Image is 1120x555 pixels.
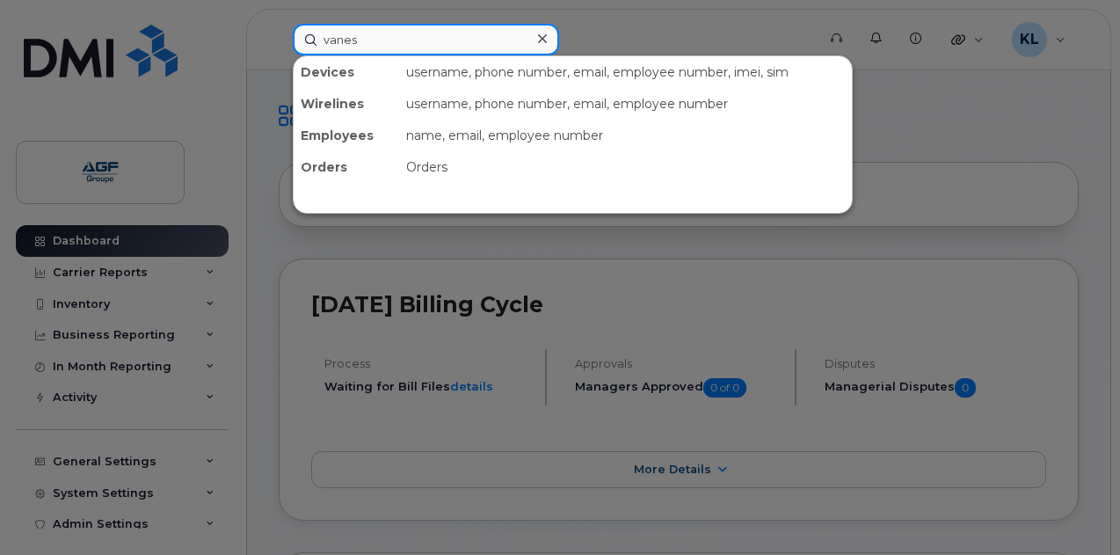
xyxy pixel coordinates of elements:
[294,56,399,88] div: Devices
[294,88,399,120] div: Wirelines
[294,151,399,183] div: Orders
[399,56,852,88] div: username, phone number, email, employee number, imei, sim
[399,151,852,183] div: Orders
[294,120,399,151] div: Employees
[399,88,852,120] div: username, phone number, email, employee number
[399,120,852,151] div: name, email, employee number
[1044,478,1107,542] iframe: Messenger Launcher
